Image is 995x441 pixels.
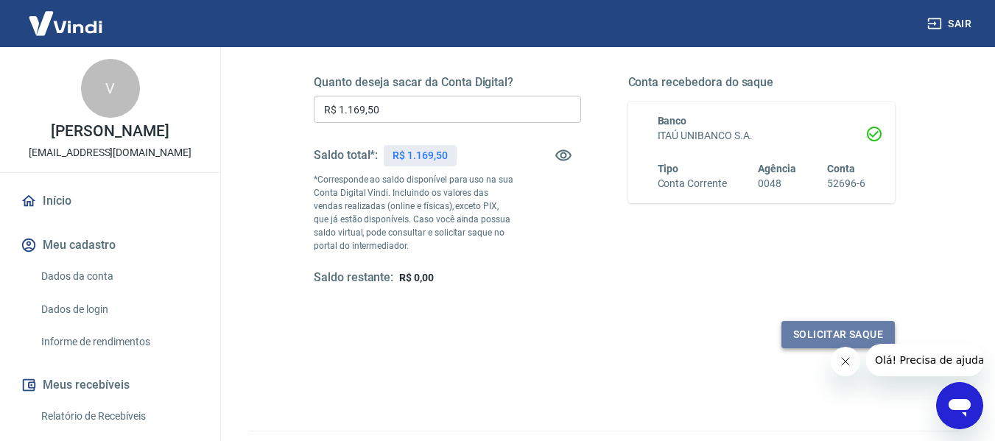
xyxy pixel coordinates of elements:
h5: Saldo restante: [314,270,393,286]
span: Banco [658,115,687,127]
iframe: Botão para abrir a janela de mensagens [936,382,983,429]
span: R$ 0,00 [399,272,434,283]
div: V [81,59,140,118]
a: Dados da conta [35,261,203,292]
h5: Saldo total*: [314,148,378,163]
span: Olá! Precisa de ajuda? [9,10,124,22]
p: [EMAIL_ADDRESS][DOMAIN_NAME] [29,145,191,160]
h6: 52696-6 [827,176,865,191]
a: Informe de rendimentos [35,327,203,357]
button: Solicitar saque [781,321,895,348]
a: Dados de login [35,294,203,325]
h6: ITAÚ UNIBANCO S.A. [658,128,866,144]
iframe: Fechar mensagem [831,347,860,376]
p: R$ 1.169,50 [393,148,447,163]
img: Vindi [18,1,113,46]
iframe: Mensagem da empresa [866,344,983,376]
a: Início [18,185,203,217]
p: [PERSON_NAME] [51,124,169,139]
h5: Conta recebedora do saque [628,75,896,90]
button: Meus recebíveis [18,369,203,401]
h6: Conta Corrente [658,176,727,191]
button: Meu cadastro [18,229,203,261]
a: Relatório de Recebíveis [35,401,203,431]
span: Conta [827,163,855,174]
span: Agência [758,163,796,174]
h5: Quanto deseja sacar da Conta Digital? [314,75,581,90]
p: *Corresponde ao saldo disponível para uso na sua Conta Digital Vindi. Incluindo os valores das ve... [314,173,514,253]
span: Tipo [658,163,679,174]
h6: 0048 [758,176,796,191]
button: Sair [924,10,977,38]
